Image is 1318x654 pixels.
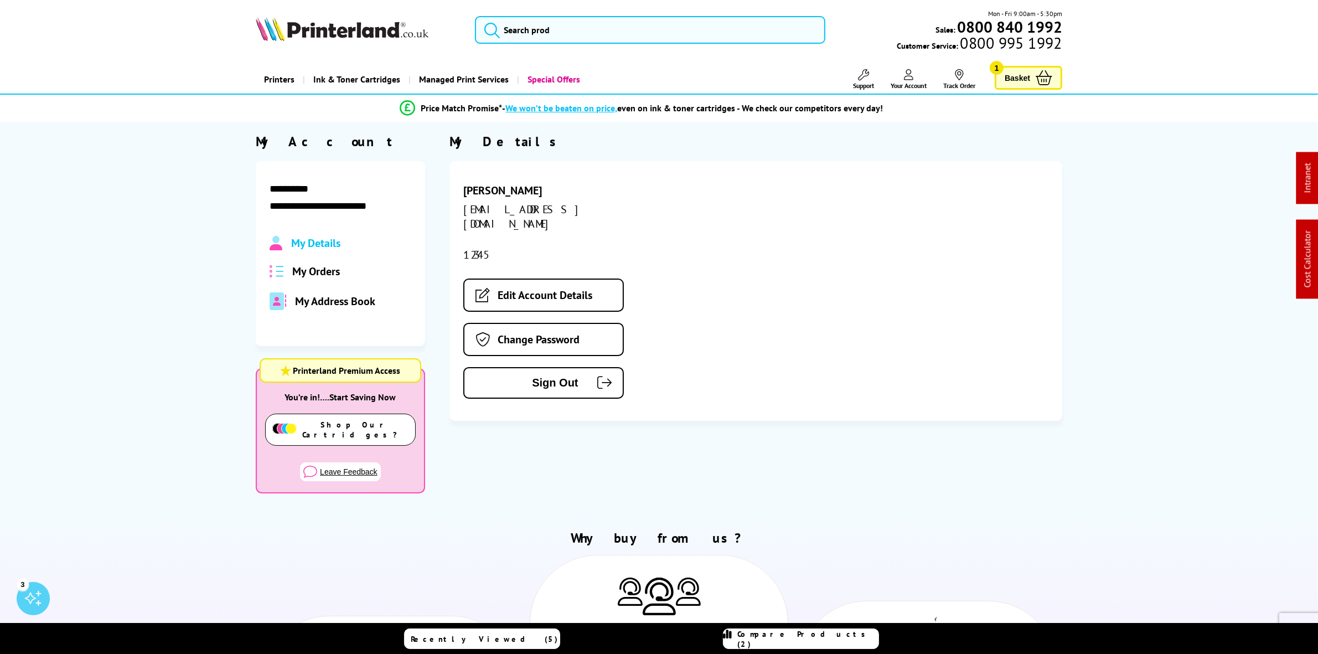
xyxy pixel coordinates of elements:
span: My Orders [292,264,340,279]
a: Printerland Logo [256,17,461,43]
a: Shop Our Cartridges? [271,420,410,440]
div: [EMAIL_ADDRESS][DOMAIN_NAME] [463,202,657,231]
a: Cost Calculator [1302,231,1313,288]
img: Printer Experts [676,578,701,606]
span: Leave Feedback [317,467,378,476]
img: all-order.svg [270,265,284,278]
a: Printers [256,65,303,94]
a: Change Password [463,323,624,356]
a: Support [853,69,874,90]
span: We won’t be beaten on price, [505,102,617,114]
div: 12345 [463,248,657,262]
img: comment-sharp-light.svg [303,466,317,478]
a: Managed Print Services [409,65,517,94]
div: - even on ink & toner cartridges - We check our competitors every day! [502,102,883,114]
div: My Details [449,133,1062,150]
a: Ink & Toner Cartridges [303,65,409,94]
span: Ink & Toner Cartridges [313,65,400,94]
a: 0800 840 1992 [955,22,1062,32]
span: My Details [291,236,340,250]
span: Support [853,81,874,90]
a: Special Offers [517,65,588,94]
span: Sign Out [481,377,578,389]
a: Intranet [1302,163,1313,193]
h2: Why buy from us? [256,529,1062,547]
span: 0800 995 1992 [959,38,1062,48]
span: Customer Service: [897,38,1062,51]
span: Sales: [935,24,955,35]
span: Recently Viewed (5) [411,634,559,644]
img: Profile.svg [270,236,282,250]
a: Your Account [891,69,927,90]
a: Basket 1 [995,66,1062,90]
li: modal_Promise [222,99,1062,118]
a: Edit Account Details [463,279,624,312]
span: 1 [990,61,1004,75]
span: Basket [1005,70,1030,85]
span: Price Match Promise* [421,102,502,114]
span: Mon - Fri 9:00am - 5:30pm [988,8,1062,19]
img: address-book-duotone-solid.svg [270,292,286,310]
span: Printerland Premium Access [293,365,400,376]
b: 0800 840 1992 [957,17,1062,37]
button: Sign Out [463,367,624,399]
span: My Address Book [295,294,375,308]
img: Printer Experts [643,578,676,616]
div: 3 [17,578,29,590]
span: Shop Our Cartridges? [302,420,408,440]
img: Printer Experts [618,578,643,606]
img: Printerland Logo [256,17,428,41]
div: [PERSON_NAME] [463,183,657,198]
a: Track Order [943,69,975,90]
a: Compare Products (2) [723,629,879,649]
button: Leave Feedback [300,462,381,481]
div: My Account [256,133,425,150]
span: Compare Products (2) [738,629,878,649]
div: You’re in!….Start Saving Now [257,392,424,403]
a: Recently Viewed (5) [404,629,560,649]
input: Search prod [475,16,825,44]
span: Your Account [891,81,927,90]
